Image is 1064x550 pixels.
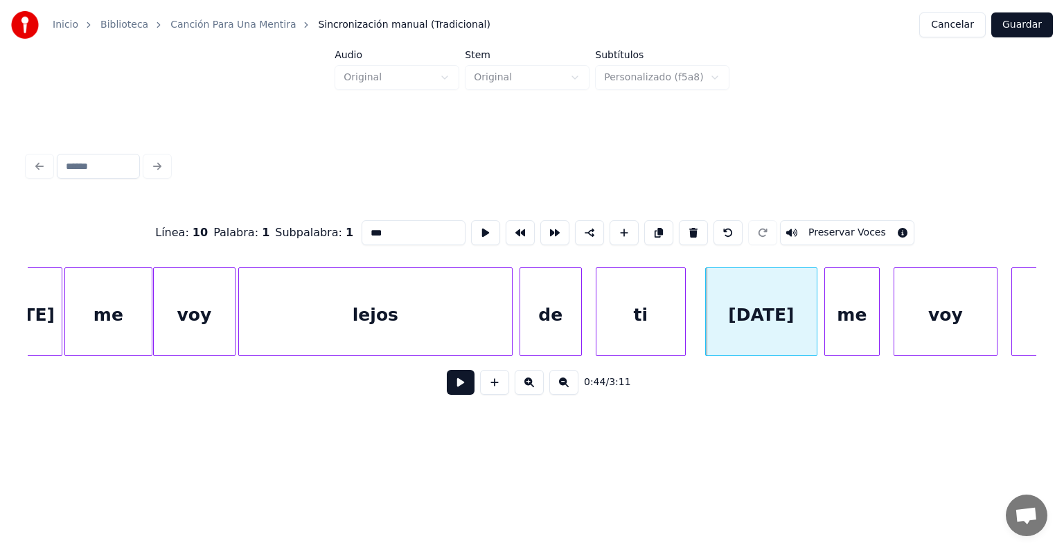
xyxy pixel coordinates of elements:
span: 1 [262,226,269,239]
span: 0:44 [584,375,605,389]
label: Audio [335,50,459,60]
button: Cancelar [919,12,986,37]
div: Chat abierto [1006,495,1047,536]
img: youka [11,11,39,39]
div: Palabra : [213,224,269,241]
label: Subtítulos [595,50,729,60]
button: Toggle [780,220,914,245]
nav: breadcrumb [53,18,490,32]
a: Inicio [53,18,78,32]
label: Stem [465,50,589,60]
a: Biblioteca [100,18,148,32]
div: Subpalabra : [275,224,353,241]
div: / [584,375,617,389]
button: Guardar [991,12,1053,37]
span: 1 [346,226,353,239]
a: Canción Para Una Mentira [170,18,296,32]
div: Línea : [155,224,208,241]
span: 10 [193,226,208,239]
span: Sincronización manual (Tradicional) [318,18,490,32]
span: 3:11 [609,375,630,389]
